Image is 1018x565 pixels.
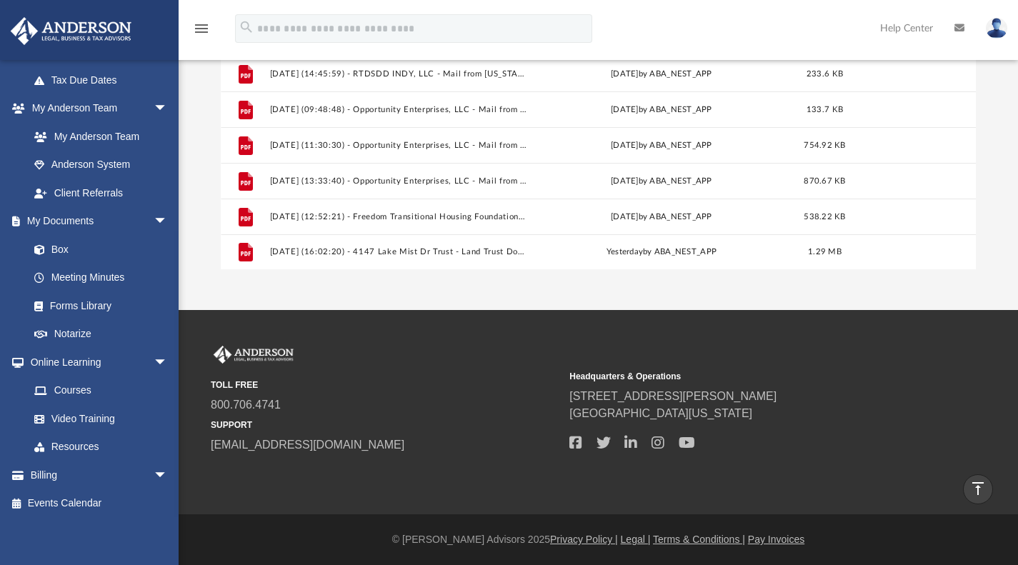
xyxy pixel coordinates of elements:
[211,419,559,431] small: SUPPORT
[211,379,559,391] small: TOLL FREE
[569,370,918,383] small: Headquarters & Operations
[10,207,182,236] a: My Documentsarrow_drop_down
[239,19,254,35] i: search
[20,66,189,94] a: Tax Due Dates
[20,404,175,433] a: Video Training
[269,69,527,78] button: [DATE] (14:45:59) - RTDSDD INDY, LLC - Mail from [US_STATE] Department of Revenue.pdf
[986,18,1007,39] img: User Pic
[269,104,527,114] button: [DATE] (09:48:48) - Opportunity Enterprises, LLC - Mail from Erie Insurance Company.pdf
[969,480,987,497] i: vertical_align_top
[193,20,210,37] i: menu
[804,212,845,220] span: 538.22 KB
[193,27,210,37] a: menu
[807,69,843,77] span: 233.6 KB
[269,176,527,185] button: [DATE] (13:33:40) - Opportunity Enterprises, LLC - Mail from [PERSON_NAME].pdf
[179,532,1018,547] div: © [PERSON_NAME] Advisors 2025
[569,390,777,402] a: [STREET_ADDRESS][PERSON_NAME]
[6,17,136,45] img: Anderson Advisors Platinum Portal
[20,179,182,207] a: Client Referrals
[20,122,175,151] a: My Anderson Team
[606,248,642,256] span: yesterday
[653,534,745,545] a: Terms & Conditions |
[533,139,790,151] div: [DATE] by ABA_NEST_APP
[20,235,175,264] a: Box
[808,248,842,256] span: 1.29 MB
[211,346,296,364] img: Anderson Advisors Platinum Portal
[533,103,790,116] div: [DATE] by ABA_NEST_APP
[550,534,618,545] a: Privacy Policy |
[748,534,804,545] a: Pay Invoices
[20,291,175,320] a: Forms Library
[154,207,182,236] span: arrow_drop_down
[804,141,845,149] span: 754.92 KB
[20,433,182,461] a: Resources
[807,105,843,113] span: 133.7 KB
[10,348,182,376] a: Online Learningarrow_drop_down
[20,264,182,292] a: Meeting Minutes
[621,534,651,545] a: Legal |
[154,461,182,490] span: arrow_drop_down
[20,151,182,179] a: Anderson System
[269,211,527,221] button: [DATE] (12:52:21) - Freedom Transitional Housing Foundation - Mail from IRS.pdf
[963,474,993,504] a: vertical_align_top
[20,320,182,349] a: Notarize
[10,489,189,518] a: Events Calendar
[154,94,182,124] span: arrow_drop_down
[533,67,790,80] div: [DATE] by ABA_NEST_APP
[10,94,182,123] a: My Anderson Teamarrow_drop_down
[533,246,790,259] div: by ABA_NEST_APP
[20,376,182,405] a: Courses
[154,348,182,377] span: arrow_drop_down
[211,439,404,451] a: [EMAIL_ADDRESS][DOMAIN_NAME]
[269,140,527,149] button: [DATE] (11:30:30) - Opportunity Enterprises, LLC - Mail from CHASE CARD SERVICES.pdf
[533,174,790,187] div: [DATE] by ABA_NEST_APP
[10,461,189,489] a: Billingarrow_drop_down
[533,210,790,223] div: [DATE] by ABA_NEST_APP
[269,247,527,256] button: [DATE] (16:02:20) - 4147 Lake Mist Dr Trust - Land Trust Documents.pdf
[211,399,281,411] a: 800.706.4741
[804,176,845,184] span: 870.67 KB
[569,407,752,419] a: [GEOGRAPHIC_DATA][US_STATE]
